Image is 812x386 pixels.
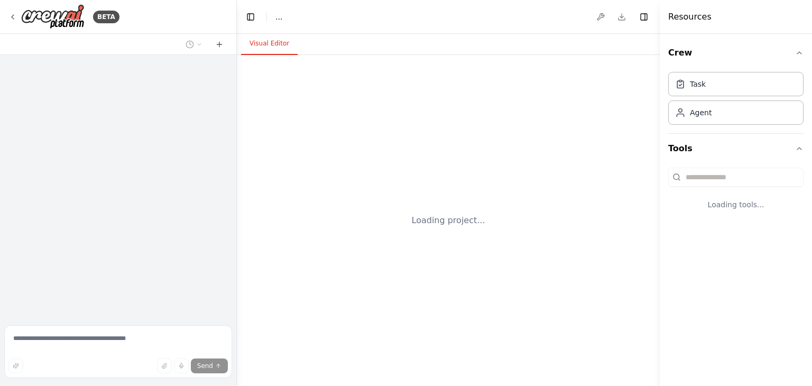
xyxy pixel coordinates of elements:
[636,10,651,24] button: Hide right sidebar
[412,214,485,227] div: Loading project...
[668,134,804,163] button: Tools
[275,12,282,22] nav: breadcrumb
[157,359,172,373] button: Upload files
[275,12,282,22] span: ...
[93,11,119,23] div: BETA
[690,107,712,118] div: Agent
[211,38,228,51] button: Start a new chat
[668,191,804,218] div: Loading tools...
[181,38,207,51] button: Switch to previous chat
[690,79,706,89] div: Task
[668,68,804,133] div: Crew
[174,359,189,373] button: Click to speak your automation idea
[243,10,258,24] button: Hide left sidebar
[241,33,298,55] button: Visual Editor
[668,11,712,23] h4: Resources
[8,359,23,373] button: Improve this prompt
[197,362,213,370] span: Send
[191,359,228,373] button: Send
[21,4,85,29] img: Logo
[668,163,804,227] div: Tools
[668,38,804,68] button: Crew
